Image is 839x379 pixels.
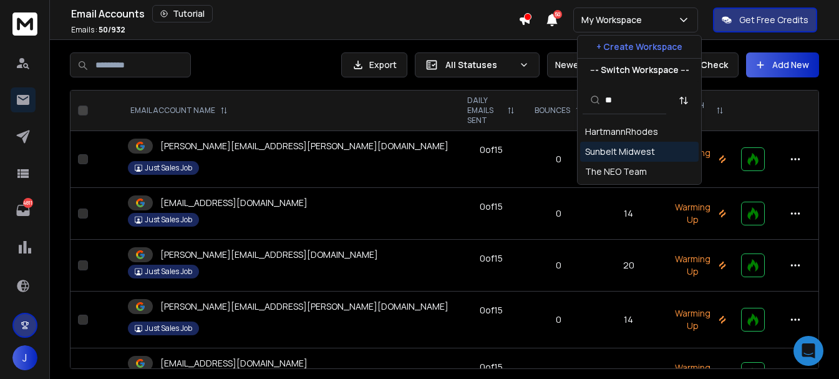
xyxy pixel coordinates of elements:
p: [PERSON_NAME][EMAIL_ADDRESS][PERSON_NAME][DOMAIN_NAME] [160,300,449,313]
p: Just Sales Job [145,215,192,225]
td: 14 [593,292,664,348]
p: Get Free Credits [739,14,808,26]
p: 0 [532,259,585,272]
td: 20 [593,240,664,292]
button: Add New [746,52,819,77]
p: --- Switch Workspace --- [590,64,689,76]
button: Get Free Credits [713,7,817,32]
div: 0 of 15 [480,252,503,265]
p: [PERSON_NAME][EMAIL_ADDRESS][PERSON_NAME][DOMAIN_NAME] [160,140,449,152]
p: Just Sales Job [145,267,192,277]
div: 0 of 15 [480,304,503,317]
p: 0 [532,153,585,165]
button: J [12,345,37,370]
span: 50 / 932 [99,24,125,35]
p: 0 [532,207,585,220]
p: [PERSON_NAME][EMAIL_ADDRESS][DOMAIN_NAME] [160,249,378,261]
p: [EMAIL_ADDRESS][DOMAIN_NAME] [160,357,308,370]
button: + Create Workspace [578,36,701,58]
div: Open Intercom Messenger [793,336,823,366]
p: + Create Workspace [596,41,682,53]
p: Just Sales Job [145,323,192,333]
p: 4811 [23,198,33,208]
button: Export [341,52,407,77]
div: 0 of 15 [480,200,503,213]
span: 50 [553,10,562,19]
div: 0 of 15 [480,144,503,156]
p: My Workspace [581,14,647,26]
button: Newest [547,52,628,77]
p: Emails : [71,25,125,35]
p: BOUNCES [535,106,570,116]
div: HartmannRhodes [585,126,658,138]
p: All Statuses [445,59,514,71]
div: Email Accounts [71,5,518,22]
p: Warming Up [672,201,726,226]
a: 4811 [11,198,36,223]
p: [EMAIL_ADDRESS][DOMAIN_NAME] [160,197,308,209]
p: 0 [532,313,585,326]
div: 0 of 15 [480,361,503,373]
p: Just Sales Job [145,163,192,173]
div: The NEO Team [585,165,647,178]
td: 14 [593,188,664,240]
p: Warming Up [672,307,726,332]
button: Tutorial [152,5,213,22]
p: DAILY EMAILS SENT [467,96,503,126]
div: EMAIL ACCOUNT NAME [130,106,228,116]
p: Warming Up [672,253,726,278]
div: Sunbelt Midwest [585,145,655,158]
button: Sort by Sort A-Z [671,88,696,113]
